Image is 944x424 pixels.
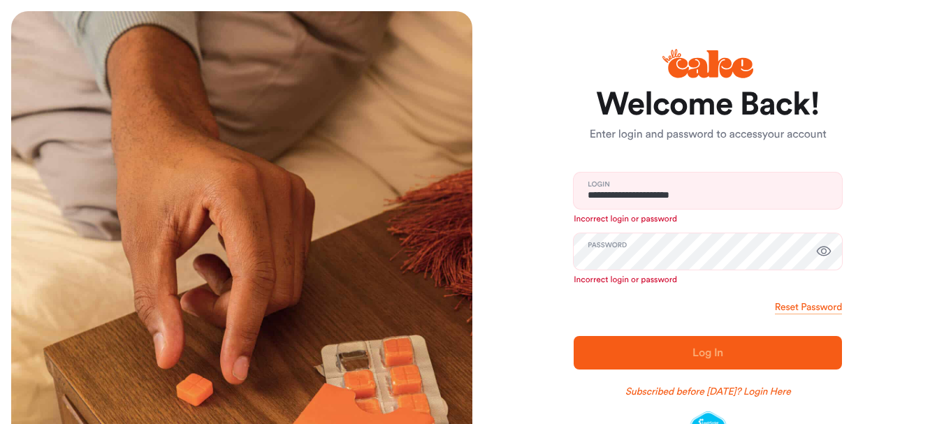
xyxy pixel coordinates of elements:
[692,347,723,358] span: Log In
[574,88,842,122] h1: Welcome Back!
[625,385,791,399] a: Subscribed before [DATE]? Login Here
[775,300,842,314] a: Reset Password
[574,275,842,286] p: Incorrect login or password
[574,214,842,225] p: Incorrect login or password
[574,126,842,143] p: Enter login and password to access your account
[574,336,842,370] button: Log In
